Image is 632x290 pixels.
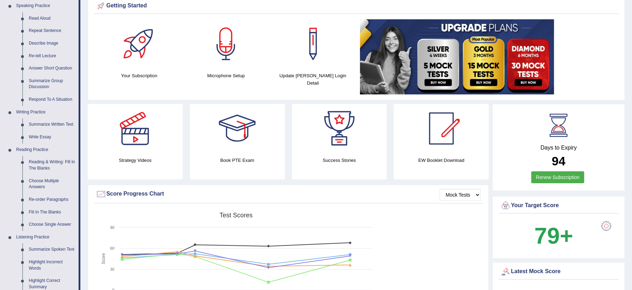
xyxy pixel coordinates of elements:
[26,62,79,75] a: Answer Short Question
[26,218,79,231] a: Choose Single Answer
[26,75,79,93] a: Summarize Group Discussion
[26,131,79,144] a: Write Essay
[394,157,489,164] h4: EW Booklet Download
[26,206,79,219] a: Fill In The Blanks
[500,266,617,277] div: Latest Mock Score
[26,37,79,50] a: Describe Image
[26,243,79,256] a: Summarize Spoken Text
[292,157,387,164] h4: Success Stories
[13,231,79,244] a: Listening Practice
[99,72,179,79] h4: Your Subscription
[26,256,79,275] a: Highlight Incorrect Words
[13,106,79,119] a: Writing Practice
[110,267,114,271] text: 30
[96,189,481,199] div: Score Progress Chart
[552,154,566,168] b: 94
[26,175,79,193] a: Choose Multiple Answers
[190,157,285,164] h4: Book PTE Exam
[26,156,79,174] a: Reading & Writing: Fill In The Blanks
[13,144,79,156] a: Reading Practice
[96,1,617,11] div: Getting Started
[110,225,114,230] text: 90
[26,118,79,131] a: Summarize Written Text
[88,157,183,164] h4: Strategy Videos
[26,93,79,106] a: Respond To A Situation
[186,72,266,79] h4: Microphone Setup
[101,253,106,264] tspan: Score
[110,246,114,250] text: 60
[26,50,79,62] a: Re-tell Lecture
[500,200,617,211] div: Your Target Score
[26,12,79,25] a: Read Aloud
[220,212,253,219] tspan: Test scores
[534,223,573,249] b: 79+
[26,193,79,206] a: Re-order Paragraphs
[360,19,554,94] img: small5.jpg
[531,171,584,183] a: Renew Subscription
[26,25,79,37] a: Repeat Sentence
[273,72,353,87] h4: Update [PERSON_NAME] Login Detail
[500,145,617,151] h4: Days to Expiry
